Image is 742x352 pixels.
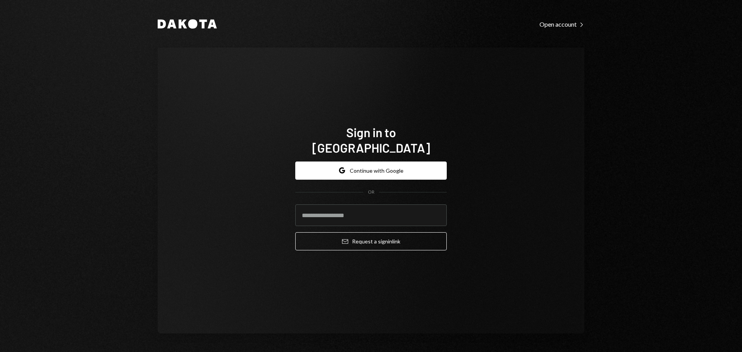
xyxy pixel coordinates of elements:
[295,124,447,155] h1: Sign in to [GEOGRAPHIC_DATA]
[368,189,374,196] div: OR
[295,162,447,180] button: Continue with Google
[295,232,447,250] button: Request a signinlink
[539,20,584,28] a: Open account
